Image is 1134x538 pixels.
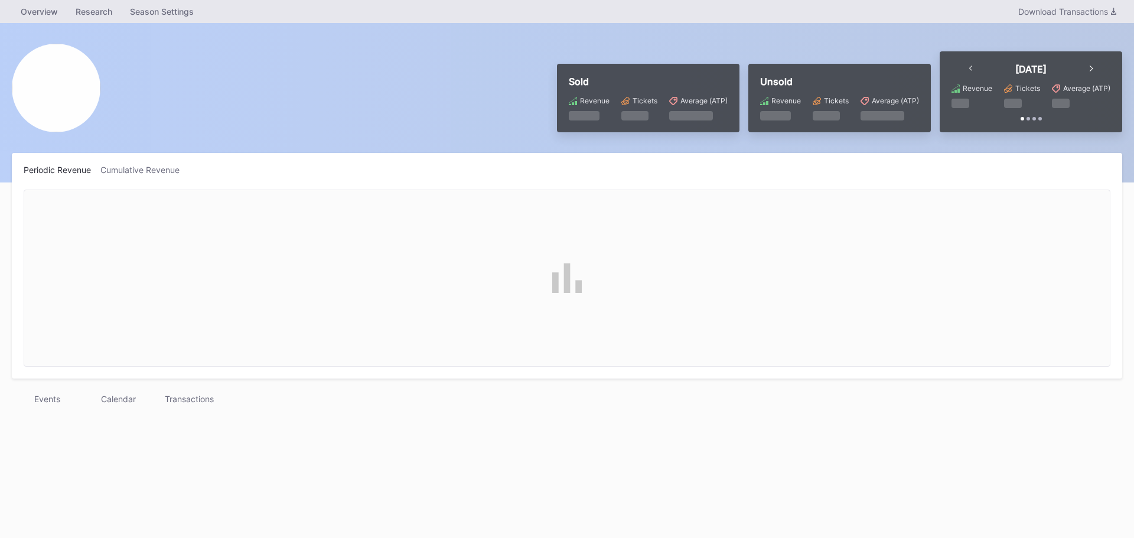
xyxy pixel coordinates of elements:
div: Tickets [1015,84,1040,93]
div: Revenue [771,96,801,105]
button: Download Transactions [1012,4,1122,19]
div: Tickets [633,96,657,105]
div: Average (ATP) [872,96,919,105]
a: Research [67,3,121,20]
div: Revenue [580,96,610,105]
div: Unsold [760,76,919,87]
div: Events [12,390,83,407]
div: Cumulative Revenue [100,165,189,175]
a: Overview [12,3,67,20]
div: Average (ATP) [1063,84,1110,93]
div: Tickets [824,96,849,105]
a: Season Settings [121,3,203,20]
div: Periodic Revenue [24,165,100,175]
div: Sold [569,76,728,87]
div: Revenue [963,84,992,93]
div: [DATE] [1015,63,1047,75]
div: Average (ATP) [680,96,728,105]
div: Download Transactions [1018,6,1116,17]
div: Transactions [154,390,224,407]
div: Calendar [83,390,154,407]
